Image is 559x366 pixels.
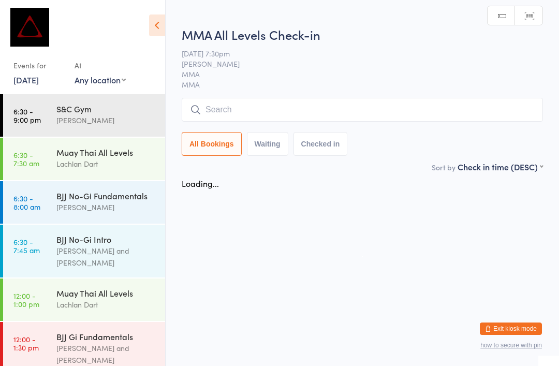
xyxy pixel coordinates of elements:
span: [PERSON_NAME] [182,58,527,69]
div: At [75,57,126,74]
time: 12:00 - 1:30 pm [13,335,39,352]
a: 6:30 -7:45 amBJJ No-Gi Intro[PERSON_NAME] and [PERSON_NAME] [3,225,165,277]
div: Lachlan Dart [56,299,156,311]
div: BJJ Gi Fundamentals [56,331,156,342]
a: 6:30 -7:30 amMuay Thai All LevelsLachlan Dart [3,138,165,180]
div: [PERSON_NAME] [56,114,156,126]
div: Muay Thai All Levels [56,147,156,158]
span: [DATE] 7:30pm [182,48,527,58]
img: Dominance MMA Abbotsford [10,8,49,47]
label: Sort by [432,162,455,172]
div: Loading... [182,178,219,189]
div: Muay Thai All Levels [56,287,156,299]
div: Any location [75,74,126,85]
div: [PERSON_NAME] and [PERSON_NAME] [56,245,156,269]
button: Checked in [293,132,348,156]
h2: MMA All Levels Check-in [182,26,543,43]
time: 6:30 - 7:45 am [13,238,40,254]
div: Lachlan Dart [56,158,156,170]
button: All Bookings [182,132,242,156]
div: S&C Gym [56,103,156,114]
button: how to secure with pin [480,342,542,349]
div: [PERSON_NAME] and [PERSON_NAME] [56,342,156,366]
input: Search [182,98,543,122]
button: Waiting [247,132,288,156]
time: 6:30 - 9:00 pm [13,107,41,124]
span: MMA [182,79,543,90]
a: 6:30 -9:00 pmS&C Gym[PERSON_NAME] [3,94,165,137]
a: 6:30 -8:00 amBJJ No-Gi Fundamentals[PERSON_NAME] [3,181,165,224]
span: MMA [182,69,527,79]
div: BJJ No-Gi Fundamentals [56,190,156,201]
button: Exit kiosk mode [480,323,542,335]
div: [PERSON_NAME] [56,201,156,213]
div: Events for [13,57,64,74]
time: 6:30 - 8:00 am [13,194,40,211]
time: 6:30 - 7:30 am [13,151,39,167]
a: 12:00 -1:00 pmMuay Thai All LevelsLachlan Dart [3,279,165,321]
a: [DATE] [13,74,39,85]
div: Check in time (DESC) [458,161,543,172]
div: BJJ No-Gi Intro [56,233,156,245]
time: 12:00 - 1:00 pm [13,291,39,308]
